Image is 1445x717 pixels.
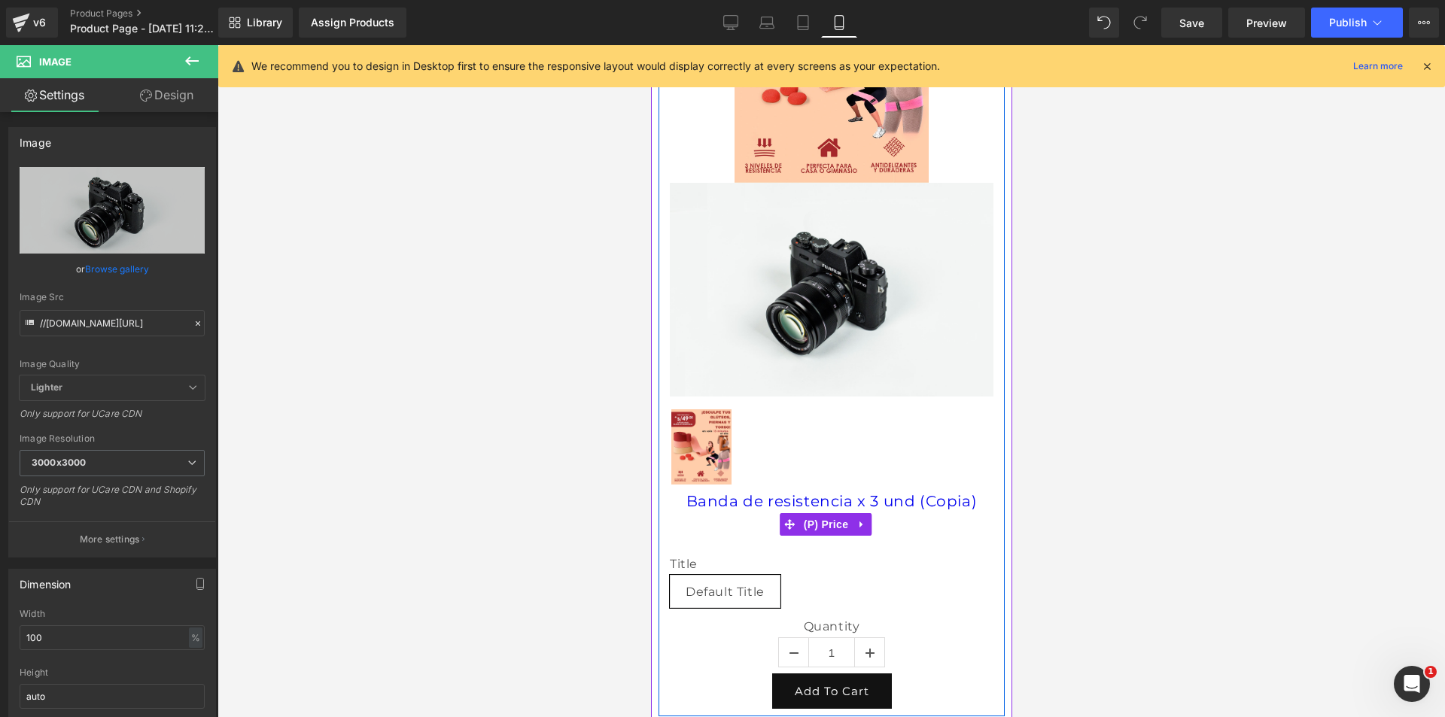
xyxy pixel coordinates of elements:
[20,310,205,336] input: Link
[1179,15,1204,31] span: Save
[35,530,114,562] span: Default Title
[20,433,205,444] div: Image Resolution
[19,512,342,530] label: Title
[749,8,785,38] a: Laptop
[713,8,749,38] a: Desktop
[20,359,205,369] div: Image Quality
[39,56,71,68] span: Image
[20,408,205,430] div: Only support for UCare CDN
[6,8,58,38] a: v6
[20,364,85,444] a: Banda de resistencia x 3 und (Copia)
[20,364,81,439] img: Banda de resistencia x 3 und (Copia)
[1394,666,1430,702] iframe: Intercom live chat
[121,628,241,664] button: Add To Cart
[1347,57,1409,75] a: Learn more
[80,533,140,546] p: More settings
[31,381,62,393] b: Lighter
[85,256,149,282] a: Browse gallery
[20,609,205,619] div: Width
[19,574,342,592] label: Quantity
[20,128,51,149] div: Image
[20,484,205,518] div: Only support for UCare CDN and Shopify CDN
[1311,8,1403,38] button: Publish
[218,8,293,38] a: New Library
[149,468,202,491] span: (P) Price
[251,58,940,74] p: We recommend you to design in Desktop first to ensure the responsive layout would display correct...
[189,627,202,648] div: %
[1228,8,1305,38] a: Preview
[1125,8,1155,38] button: Redo
[1329,17,1367,29] span: Publish
[70,23,214,35] span: Product Page - [DATE] 11:29:57
[1425,666,1437,678] span: 1
[20,625,205,650] input: auto
[1246,15,1287,31] span: Preview
[32,457,86,468] b: 3000x3000
[201,468,221,491] a: Expand / Collapse
[20,261,205,277] div: or
[1089,8,1119,38] button: Undo
[311,17,394,29] div: Assign Products
[35,447,327,465] a: Banda de resistencia x 3 und (Copia)
[20,684,205,709] input: auto
[70,8,243,20] a: Product Pages
[247,16,282,29] span: Library
[821,8,857,38] a: Mobile
[30,13,49,32] div: v6
[785,8,821,38] a: Tablet
[112,78,221,112] a: Design
[1409,8,1439,38] button: More
[20,292,205,302] div: Image Src
[20,667,205,678] div: Height
[9,521,215,557] button: More settings
[20,570,71,591] div: Dimension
